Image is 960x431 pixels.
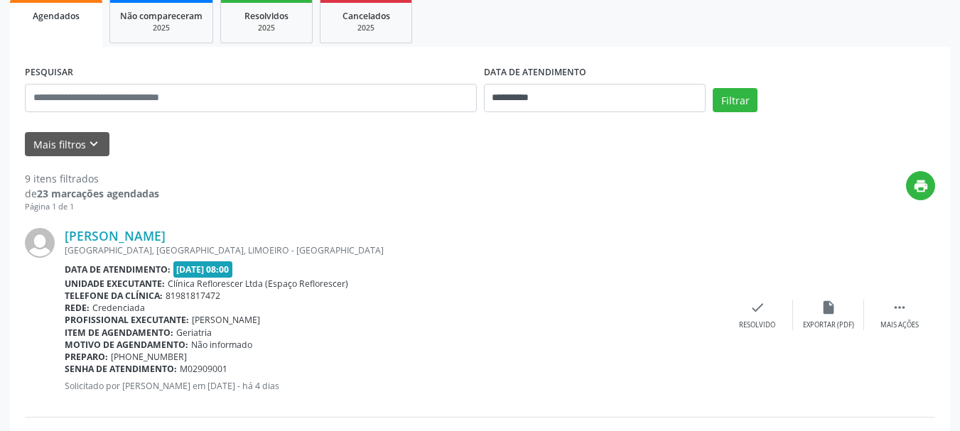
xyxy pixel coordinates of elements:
b: Item de agendamento: [65,327,173,339]
label: PESQUISAR [25,62,73,84]
span: Não compareceram [120,10,203,22]
div: Exportar (PDF) [803,320,854,330]
span: Credenciada [92,302,145,314]
span: Não informado [191,339,252,351]
span: Cancelados [343,10,390,22]
button: print [906,171,935,200]
span: M02909001 [180,363,227,375]
strong: 23 marcações agendadas [37,187,159,200]
b: Data de atendimento: [65,263,171,275]
span: Geriatria [176,327,212,339]
div: Resolvido [739,320,775,330]
a: [PERSON_NAME] [65,228,166,244]
span: Resolvidos [244,10,288,22]
div: de [25,186,159,201]
span: [PHONE_NUMBER] [111,351,187,363]
div: 2025 [330,23,401,33]
p: Solicitado por [PERSON_NAME] em [DATE] - há 4 dias [65,380,722,392]
b: Telefone da clínica: [65,290,163,302]
div: Página 1 de 1 [25,201,159,213]
span: [DATE] 08:00 [173,261,233,278]
div: 2025 [120,23,203,33]
img: img [25,228,55,258]
span: 81981817472 [166,290,220,302]
div: [GEOGRAPHIC_DATA], [GEOGRAPHIC_DATA], LIMOEIRO - [GEOGRAPHIC_DATA] [65,244,722,256]
span: Agendados [33,10,80,22]
b: Unidade executante: [65,278,165,290]
i: print [913,178,929,194]
i: check [750,300,765,315]
b: Profissional executante: [65,314,189,326]
button: Filtrar [713,88,757,112]
i: insert_drive_file [821,300,836,315]
label: DATA DE ATENDIMENTO [484,62,586,84]
div: 9 itens filtrados [25,171,159,186]
div: Mais ações [880,320,919,330]
b: Senha de atendimento: [65,363,177,375]
div: 2025 [231,23,302,33]
span: [PERSON_NAME] [192,314,260,326]
b: Motivo de agendamento: [65,339,188,351]
i:  [892,300,907,315]
b: Rede: [65,302,90,314]
button: Mais filtroskeyboard_arrow_down [25,132,109,157]
b: Preparo: [65,351,108,363]
i: keyboard_arrow_down [86,136,102,152]
span: Clínica Reflorescer Ltda (Espaço Reflorescer) [168,278,348,290]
